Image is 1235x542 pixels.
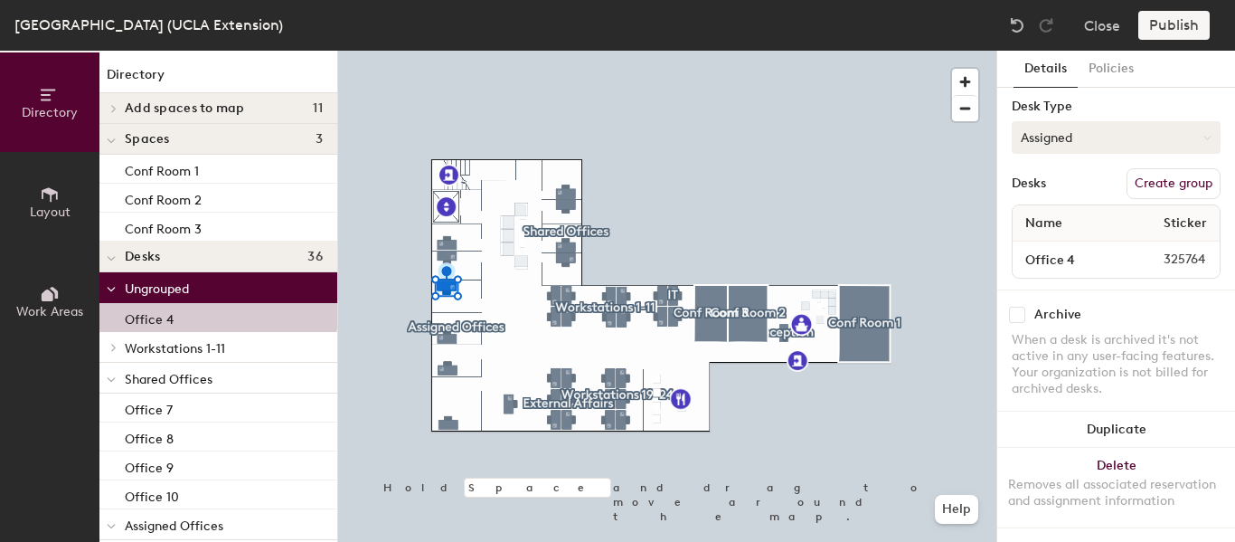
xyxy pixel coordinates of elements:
button: Duplicate [997,412,1235,448]
button: Assigned [1012,121,1221,154]
div: [GEOGRAPHIC_DATA] (UCLA Extension) [14,14,283,36]
button: Policies [1078,51,1145,88]
p: Office 7 [125,397,173,418]
span: Assigned Offices [125,518,223,534]
span: Directory [22,105,78,120]
button: Help [935,495,978,524]
p: Conf Room 1 [125,158,199,179]
input: Unnamed desk [1016,247,1120,272]
span: Layout [30,204,71,220]
button: Close [1084,11,1120,40]
p: Conf Room 2 [125,187,202,208]
span: Shared Offices [125,372,212,387]
button: Create group [1127,168,1221,199]
span: Workstations 1-11 [125,341,225,357]
span: Ungrouped [125,281,189,297]
div: Desk Type [1012,100,1221,114]
span: Add spaces to map [125,101,245,116]
button: Details [1013,51,1078,88]
span: Name [1016,207,1071,240]
div: Desks [1012,176,1046,191]
p: Office 8 [125,426,174,447]
span: Work Areas [16,304,83,319]
p: Office 9 [125,455,174,476]
span: Spaces [125,132,170,147]
img: Redo [1037,16,1055,34]
h1: Directory [99,65,337,93]
span: Desks [125,250,160,264]
p: Conf Room 3 [125,216,202,237]
span: 3 [316,132,323,147]
div: Removes all associated reservation and assignment information [1008,477,1224,509]
span: 325764 [1120,250,1216,270]
img: Undo [1008,16,1026,34]
span: Sticker [1155,207,1216,240]
div: Archive [1034,308,1081,322]
span: 36 [307,250,323,264]
span: 11 [313,101,323,116]
div: When a desk is archived it's not active in any user-facing features. Your organization is not bil... [1012,332,1221,397]
button: DeleteRemoves all associated reservation and assignment information [997,448,1235,528]
p: Office 10 [125,484,179,505]
p: Office 4 [125,307,174,328]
